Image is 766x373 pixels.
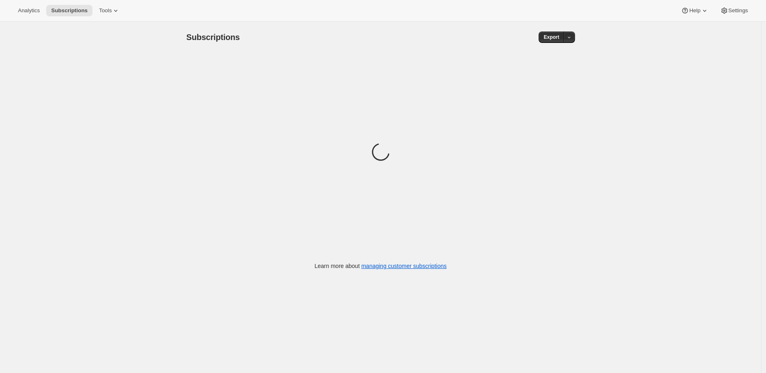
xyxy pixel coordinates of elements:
[46,5,92,16] button: Subscriptions
[99,7,112,14] span: Tools
[544,34,559,40] span: Export
[676,5,713,16] button: Help
[186,33,240,42] span: Subscriptions
[13,5,45,16] button: Analytics
[539,31,564,43] button: Export
[94,5,125,16] button: Tools
[51,7,88,14] span: Subscriptions
[314,262,447,270] p: Learn more about
[361,263,447,269] a: managing customer subscriptions
[689,7,700,14] span: Help
[728,7,748,14] span: Settings
[18,7,40,14] span: Analytics
[715,5,753,16] button: Settings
